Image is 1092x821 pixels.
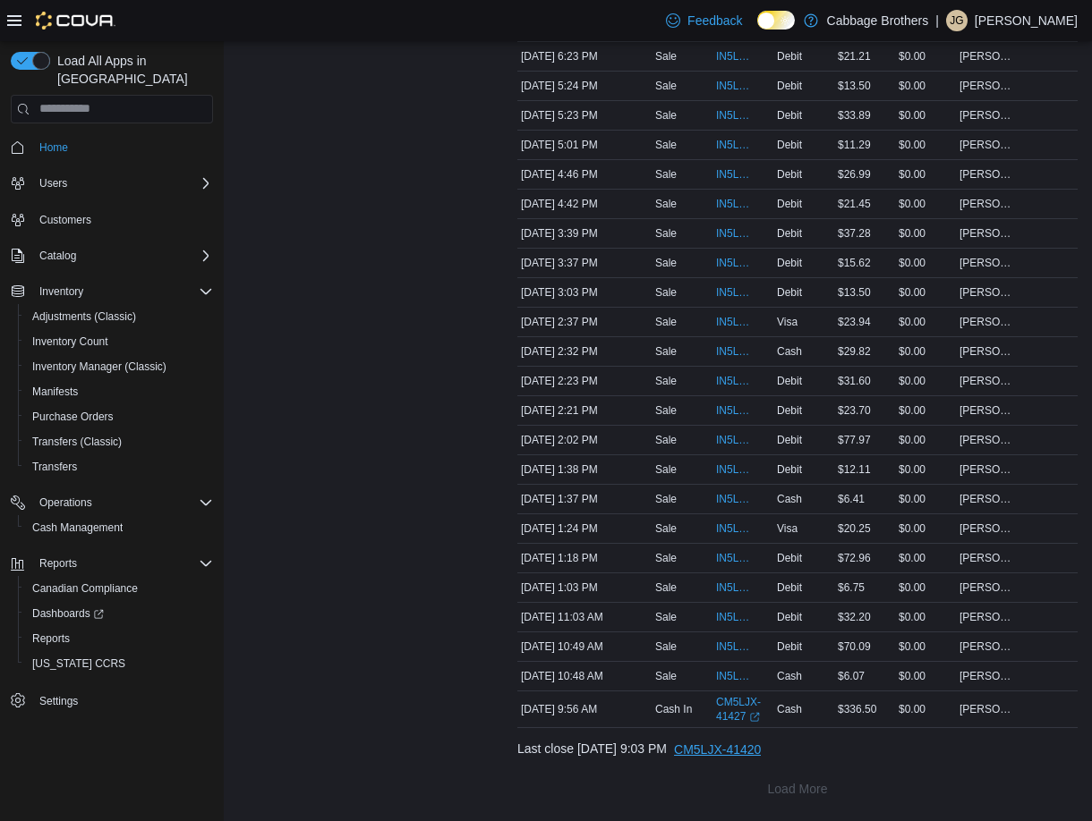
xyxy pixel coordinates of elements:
[895,400,956,421] div: $0.00
[39,176,67,190] span: Users
[960,403,1013,418] span: [PERSON_NAME]
[895,311,956,333] div: $0.00
[716,518,770,539] button: IN5LJX-772274
[32,136,213,158] span: Home
[777,226,802,241] span: Debit
[895,193,956,215] div: $0.00
[25,356,174,377] a: Inventory Manager (Classic)
[716,49,752,63] span: IN5LJX-772399
[25,381,213,402] span: Manifests
[960,610,1013,624] span: [PERSON_NAME]
[716,374,752,388] span: IN5LJX-772292
[960,79,1013,93] span: [PERSON_NAME]
[716,167,752,182] span: IN5LJX-772355
[838,108,871,123] span: $33.89
[655,462,677,477] p: Sale
[960,315,1013,329] span: [PERSON_NAME]
[655,403,677,418] p: Sale
[895,75,956,97] div: $0.00
[32,173,213,194] span: Users
[517,665,652,687] div: [DATE] 10:48 AM
[838,344,871,359] span: $29.82
[687,12,742,30] span: Feedback
[655,344,677,359] p: Sale
[655,702,692,716] p: Cash In
[716,580,752,595] span: IN5LJX-772263
[895,105,956,126] div: $0.00
[960,433,1013,447] span: [PERSON_NAME]
[25,653,213,674] span: Washington CCRS
[716,46,770,67] button: IN5LJX-772399
[655,138,677,152] p: Sale
[11,127,213,760] nav: Complex example
[18,576,220,601] button: Canadian Compliance
[960,138,1013,152] span: [PERSON_NAME]
[960,702,1013,716] span: [PERSON_NAME]
[517,282,652,303] div: [DATE] 3:03 PM
[838,610,871,624] span: $32.20
[716,226,752,241] span: IN5LJX-772329
[4,687,220,713] button: Settings
[960,462,1013,477] span: [PERSON_NAME]
[838,138,871,152] span: $11.29
[25,517,130,538] a: Cash Management
[838,226,871,241] span: $37.28
[32,690,85,712] a: Settings
[659,3,749,38] a: Feedback
[32,689,213,711] span: Settings
[716,521,752,536] span: IN5LJX-772274
[32,309,136,324] span: Adjustments (Classic)
[39,495,92,510] span: Operations
[960,669,1013,683] span: [PERSON_NAME]
[517,636,652,657] div: [DATE] 10:49 AM
[32,410,114,424] span: Purchase Orders
[517,488,652,510] div: [DATE] 1:37 PM
[18,329,220,354] button: Inventory Count
[4,243,220,268] button: Catalog
[716,108,752,123] span: IN5LJX-772375
[18,379,220,404] button: Manifests
[716,488,770,510] button: IN5LJX-772277
[716,669,752,683] span: IN5LJX-772210
[716,606,770,628] button: IN5LJX-772216
[716,282,770,303] button: IN5LJX-772314
[895,164,956,185] div: $0.00
[838,433,871,447] span: $77.97
[517,577,652,598] div: [DATE] 1:03 PM
[838,49,871,63] span: $21.21
[716,197,752,211] span: IN5LJX-772352
[674,741,761,758] span: CM5LJX-41420
[655,492,677,506] p: Sale
[32,245,213,267] span: Catalog
[827,10,929,31] p: Cabbage Brothers
[716,193,770,215] button: IN5LJX-772352
[895,429,956,451] div: $0.00
[716,79,752,93] span: IN5LJX-772376
[960,374,1013,388] span: [PERSON_NAME]
[517,341,652,362] div: [DATE] 2:32 PM
[777,138,802,152] span: Debit
[716,403,752,418] span: IN5LJX-772291
[895,252,956,274] div: $0.00
[25,653,132,674] a: [US_STATE] CCRS
[517,164,652,185] div: [DATE] 4:46 PM
[960,639,1013,654] span: [PERSON_NAME]
[25,578,145,599] a: Canadian Compliance
[18,651,220,676] button: [US_STATE] CCRS
[895,223,956,244] div: $0.00
[25,628,213,649] span: Reports
[18,626,220,651] button: Reports
[32,492,99,513] button: Operations
[32,281,90,302] button: Inventory
[838,521,871,536] span: $20.25
[517,459,652,480] div: [DATE] 1:38 PM
[716,75,770,97] button: IN5LJX-772376
[18,515,220,540] button: Cash Management
[749,712,760,723] svg: External link
[655,79,677,93] p: Sale
[777,433,802,447] span: Debit
[716,665,770,687] button: IN5LJX-772210
[895,518,956,539] div: $0.00
[777,285,802,300] span: Debit
[32,245,83,267] button: Catalog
